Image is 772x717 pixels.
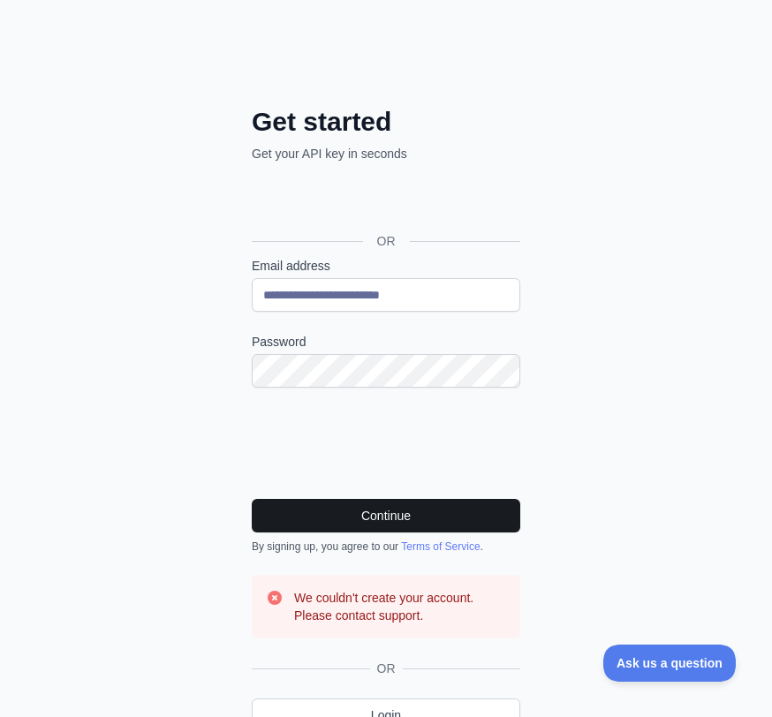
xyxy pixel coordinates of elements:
a: Terms of Service [401,540,480,553]
iframe: Toggle Customer Support [603,645,737,682]
span: OR [363,232,410,250]
iframe: To enrich screen reader interactions, please activate Accessibility in Grammarly extension settings [252,409,520,478]
div: By signing up, you agree to our . [252,540,520,554]
span: OR [370,660,403,677]
h2: Get started [252,106,520,138]
label: Password [252,333,520,351]
iframe: Sign in with Google Button [243,182,526,221]
label: Email address [252,257,520,275]
p: Get your API key in seconds [252,145,520,162]
button: Continue [252,499,520,532]
h3: We couldn't create your account. Please contact support. [294,589,506,624]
